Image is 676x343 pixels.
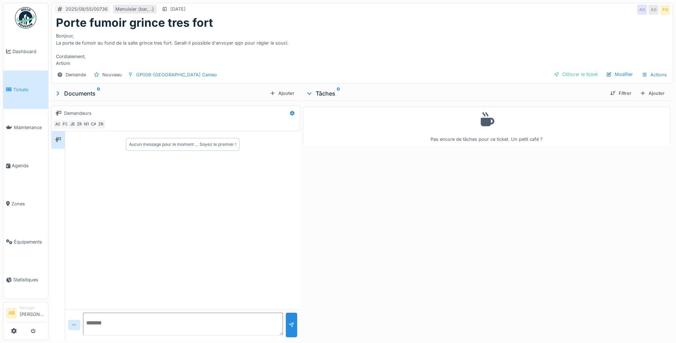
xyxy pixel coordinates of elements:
div: NT [82,119,92,129]
div: Filtrer [607,88,634,98]
div: Demandeurs [64,110,92,117]
div: Modifier [603,70,636,79]
sup: 0 [97,89,100,98]
div: FG [60,119,70,129]
span: Tickets [13,86,45,93]
div: Actions [639,70,670,80]
div: Pas encore de tâches pour ce ticket. Un petit café ? [308,110,666,143]
div: Demande [66,71,86,78]
div: AG [637,5,647,15]
div: Documents [54,89,267,98]
span: Agenda [12,162,45,169]
div: Clôturer le ticket [551,70,600,79]
span: Équipements [14,239,45,245]
sup: 0 [337,89,340,98]
a: AB Manager[PERSON_NAME] [6,305,45,322]
a: Statistiques [3,261,48,299]
div: 2025/08/55/00736 [66,6,108,12]
div: Ajouter [267,88,297,98]
h1: Porte fumoir grince tres fort [56,16,213,30]
div: Ajouter [637,88,667,98]
div: Menuisier (bar,…) [115,6,154,12]
div: JB [67,119,77,129]
a: Tickets [3,71,48,109]
div: Manager [20,305,45,311]
img: Badge_color-CXgf-gQk.svg [15,7,36,29]
div: Bonjour, La porte de fumoir au fond de la salle grince tres fort. Serait-il possible d'envoyer qq... [56,30,669,67]
a: Zones [3,185,48,223]
a: Équipements [3,223,48,261]
div: ZR [74,119,84,129]
div: [DATE] [170,6,186,12]
span: Zones [11,200,45,207]
div: Tâches [306,89,604,98]
li: [PERSON_NAME] [20,305,45,321]
span: Maintenance [14,124,45,131]
span: Dashboard [12,48,45,55]
a: Maintenance [3,109,48,147]
div: Aucun message pour le moment … Soyez le premier ! [129,141,236,148]
div: ZR [96,119,106,129]
span: Statistiques [13,276,45,283]
div: AG [53,119,63,129]
div: Nouveau [102,71,122,78]
div: AG [649,5,659,15]
a: Dashboard [3,32,48,71]
li: AB [6,308,17,318]
a: Agenda [3,147,48,185]
div: CA [89,119,99,129]
div: GP008-[GEOGRAPHIC_DATA] Cameo [136,71,217,78]
div: FG [660,5,670,15]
